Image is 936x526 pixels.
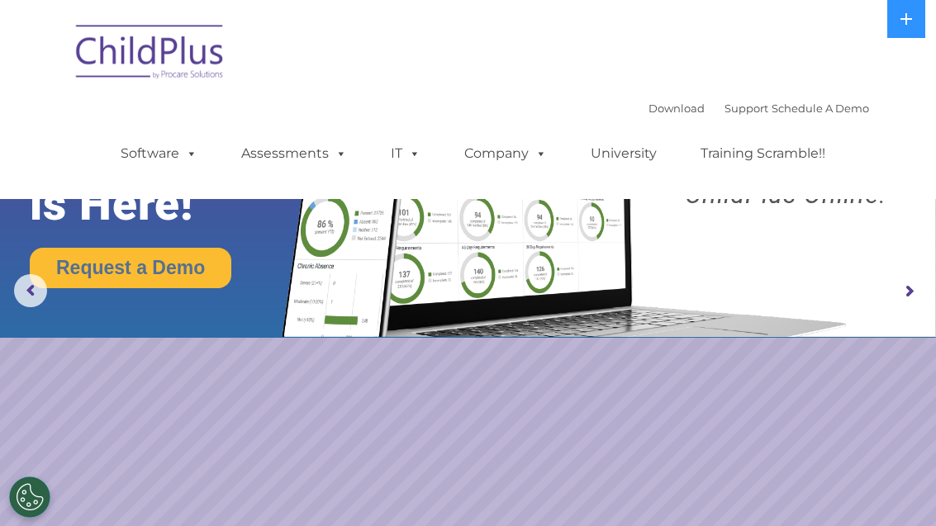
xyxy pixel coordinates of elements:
font: | [649,102,869,115]
a: Software [104,137,214,170]
iframe: Chat Widget [853,447,936,526]
a: Request a Demo [30,248,231,288]
a: Training Scramble!! [684,137,842,170]
rs-layer: The Future of ChildPlus is Here! [30,76,329,230]
a: Assessments [225,137,363,170]
a: Download [649,102,705,115]
img: ChildPlus by Procare Solutions [68,13,233,96]
button: Cookies Settings [9,476,50,518]
a: Schedule A Demo [772,102,869,115]
a: Company [448,137,563,170]
rs-layer: Boost your productivity and streamline your success in ChildPlus Online! [647,87,924,206]
a: Support [725,102,768,115]
a: University [574,137,673,170]
a: IT [374,137,437,170]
